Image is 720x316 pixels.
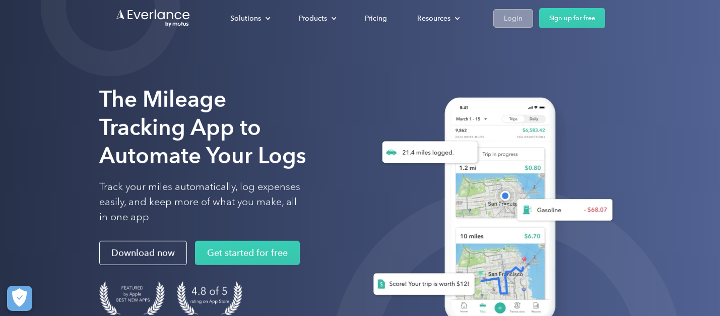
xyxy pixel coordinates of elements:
[417,12,450,25] div: Resources
[115,9,191,28] a: Go to homepage
[99,241,187,265] a: Download now
[177,281,242,315] img: 4.9 out of 5 stars on the app store
[289,10,345,27] div: Products
[504,12,522,25] div: Login
[99,86,306,169] strong: The Mileage Tracking App to Automate Your Logs
[230,12,261,25] div: Solutions
[220,10,279,27] div: Solutions
[407,10,468,27] div: Resources
[99,281,165,315] img: Badge for Featured by Apple Best New Apps
[355,10,397,27] a: Pricing
[493,9,533,28] a: Login
[99,179,301,225] p: Track your miles automatically, log expenses easily, and keep more of what you make, all in one app
[299,12,327,25] div: Products
[365,12,387,25] div: Pricing
[7,286,32,311] button: Cookies Settings
[539,8,605,28] a: Sign up for free
[195,241,300,265] a: Get started for free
